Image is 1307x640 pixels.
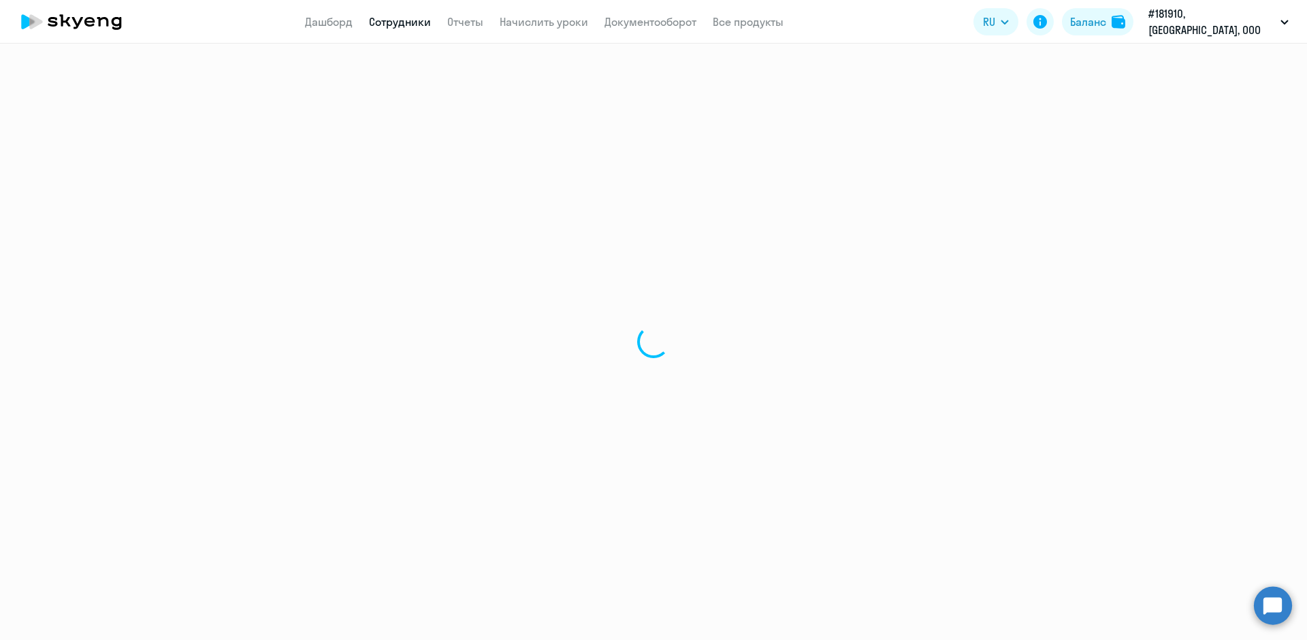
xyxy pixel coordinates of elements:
[1148,5,1275,38] p: #181910, [GEOGRAPHIC_DATA], ООО
[604,15,696,29] a: Документооборот
[1142,5,1295,38] button: #181910, [GEOGRAPHIC_DATA], ООО
[713,15,784,29] a: Все продукты
[973,8,1018,35] button: RU
[500,15,588,29] a: Начислить уроки
[369,15,431,29] a: Сотрудники
[1112,15,1125,29] img: balance
[1070,14,1106,30] div: Баланс
[1062,8,1133,35] button: Балансbalance
[305,15,353,29] a: Дашборд
[447,15,483,29] a: Отчеты
[983,14,995,30] span: RU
